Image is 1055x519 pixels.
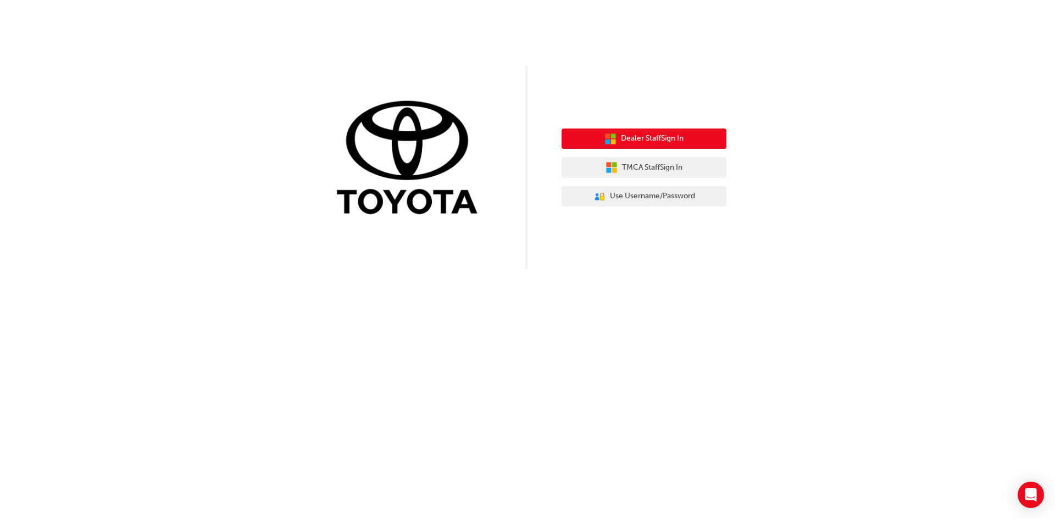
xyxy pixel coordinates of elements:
span: Use Username/Password [610,190,695,203]
span: TMCA Staff Sign In [622,161,682,174]
div: Open Intercom Messenger [1018,482,1044,508]
img: Trak [329,98,493,220]
span: Dealer Staff Sign In [621,132,684,145]
button: Dealer StaffSign In [562,129,726,149]
button: Use Username/Password [562,186,726,207]
button: TMCA StaffSign In [562,157,726,178]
